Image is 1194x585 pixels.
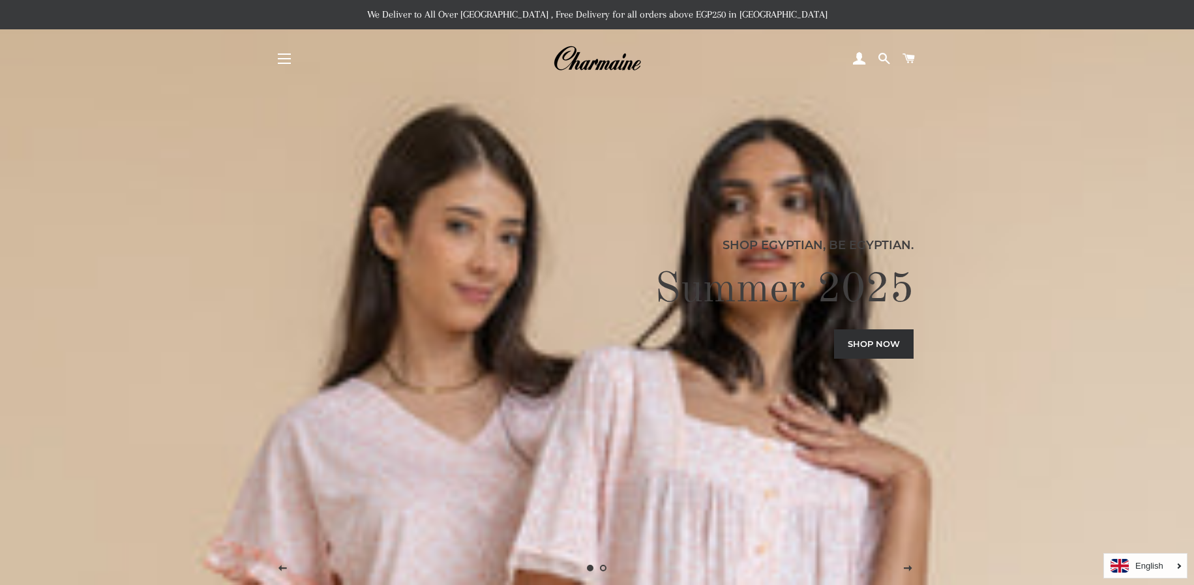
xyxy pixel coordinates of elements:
h2: Summer 2025 [280,264,914,316]
a: Shop now [834,329,914,358]
button: Next slide [891,552,924,585]
a: English [1111,559,1180,573]
button: Previous slide [266,552,299,585]
p: Shop Egyptian, Be Egyptian. [280,236,914,254]
img: Charmaine Egypt [553,44,641,73]
i: English [1135,562,1163,570]
a: Slide 1, current [584,562,597,575]
a: Load slide 2 [597,562,610,575]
